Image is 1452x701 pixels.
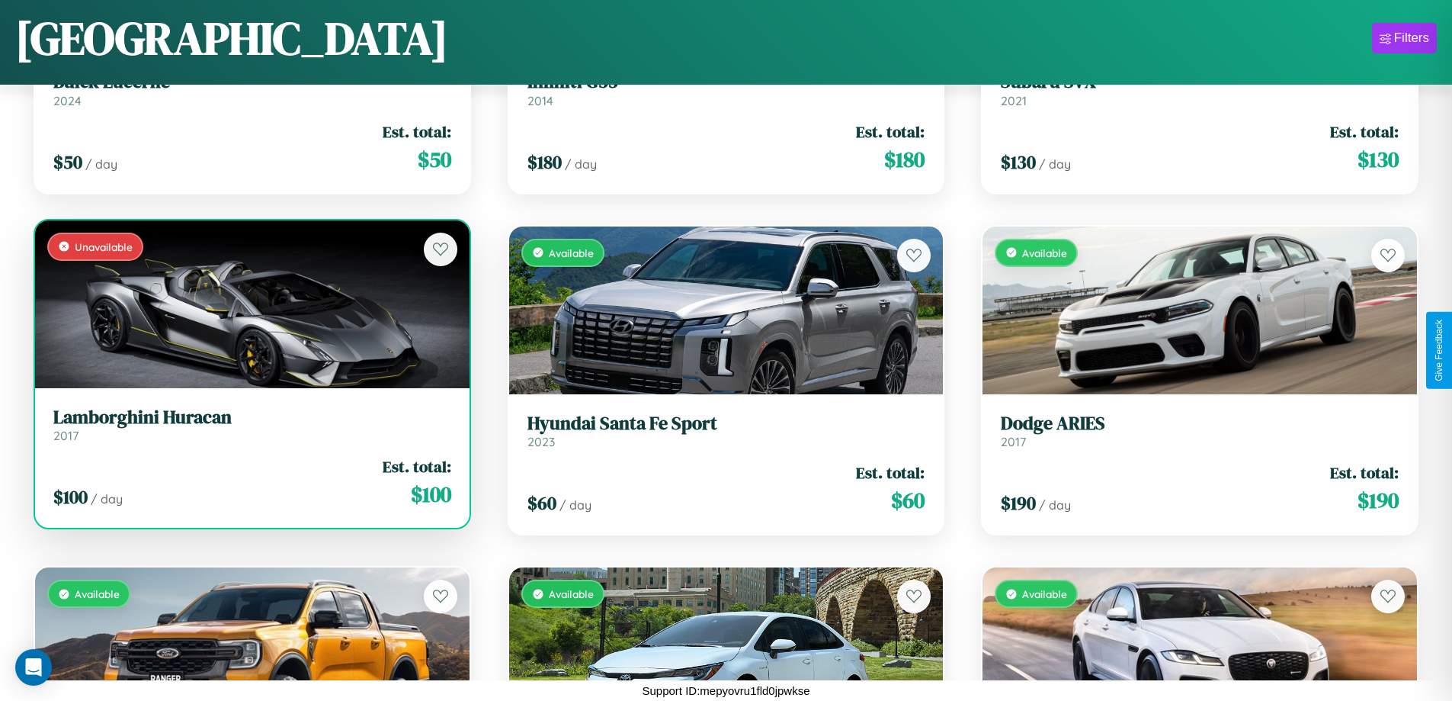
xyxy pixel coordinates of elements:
[53,150,82,175] span: $ 50
[527,413,925,450] a: Hyundai Santa Fe Sport2023
[642,680,809,701] p: Support ID: mepyovru1fld0jpwkse
[565,156,597,172] span: / day
[527,434,555,449] span: 2023
[1001,71,1399,108] a: Subaru SVX2021
[53,407,451,429] h3: Lamborghini Huracan
[1001,93,1027,108] span: 2021
[1001,434,1026,449] span: 2017
[1039,497,1071,513] span: / day
[549,246,594,259] span: Available
[856,461,925,484] span: Est. total:
[1357,485,1399,516] span: $ 190
[527,71,925,108] a: Infiniti G352014
[85,156,117,172] span: / day
[53,428,79,443] span: 2017
[1001,490,1036,516] span: $ 190
[53,407,451,444] a: Lamborghini Huracan2017
[383,455,451,478] span: Est. total:
[1434,320,1444,381] div: Give Feedback
[383,121,451,143] span: Est. total:
[53,484,88,510] span: $ 100
[1357,144,1399,175] span: $ 130
[75,240,133,253] span: Unavailable
[856,121,925,143] span: Est. total:
[527,150,562,175] span: $ 180
[527,490,556,516] span: $ 60
[418,144,451,175] span: $ 50
[559,497,591,513] span: / day
[1001,413,1399,450] a: Dodge ARIES2017
[1330,461,1399,484] span: Est. total:
[1330,121,1399,143] span: Est. total:
[527,413,925,435] h3: Hyundai Santa Fe Sport
[15,649,52,686] div: Open Intercom Messenger
[1394,31,1429,46] div: Filters
[1372,23,1437,53] button: Filters
[15,7,448,69] h1: [GEOGRAPHIC_DATA]
[891,485,925,516] span: $ 60
[884,144,925,175] span: $ 180
[1001,413,1399,435] h3: Dodge ARIES
[411,479,451,510] span: $ 100
[53,93,82,108] span: 2024
[91,491,123,506] span: / day
[1022,246,1067,259] span: Available
[75,587,120,600] span: Available
[1039,156,1071,172] span: / day
[53,71,451,108] a: Buick Lucerne2024
[1001,150,1036,175] span: $ 130
[549,587,594,600] span: Available
[1022,587,1067,600] span: Available
[527,93,553,108] span: 2014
